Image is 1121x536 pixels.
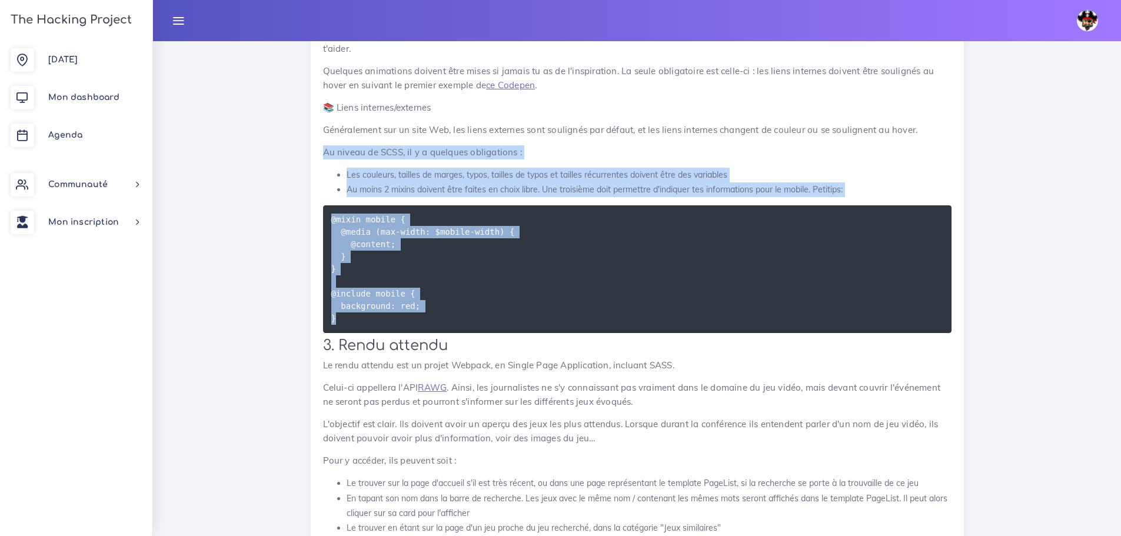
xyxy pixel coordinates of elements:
[347,491,952,521] li: En tapant son nom dans la barre de recherche. Les jeux avec le même nom / contenant les mêmes mot...
[331,213,515,325] code: @mixin mobile { @media (max-width: $mobile-width) { @content; } } @include mobile { background: r...
[48,93,119,102] span: Mon dashboard
[323,145,952,159] p: Au niveau de SCSS, il y a quelques obligations :
[323,381,952,409] p: Celui-ci appellera l'API . Ainsi, les journalistes ne s'y connaissant pas vraiment dans le domain...
[418,382,447,393] a: RAWG
[1077,10,1098,31] img: avatar
[323,28,952,56] p: Si tu as quelques galères avec Flexbox si jamais tu as choisi de faire ton projet sans Bootstrap,...
[323,454,952,468] p: Pour y accéder, ils peuvent soit :
[323,123,952,137] p: Généralement sur un site Web, les liens externes sont soulignés par défaut, et les liens internes...
[347,521,952,535] li: Le trouver en étant sur la page d'un jeu proche du jeu recherché, dans la catégorie "Jeux similai...
[347,168,952,182] li: Les couleurs, tailles de marges, typos, tailles de typos et tailles récurrentes doivent être des ...
[323,101,952,115] p: 📚 Liens internes/externes
[486,79,535,91] a: ce Codepen
[323,358,952,372] p: Le rendu attendu est un projet Webpack, en Single Page Application, incluant SASS.
[347,476,952,491] li: Le trouver sur la page d'accueil s'il est très récent, ou dans une page représentant le template ...
[323,64,952,92] p: Quelques animations doivent être mises si jamais tu as de l'inspiration. La seule obligatoire est...
[323,417,952,445] p: L'objectif est clair. Ils doivent avoir un aperçu des jeux les plus attendus. Lorsque durant la c...
[48,180,108,189] span: Communauté
[347,182,952,197] li: Au moins 2 mixins doivent être faites en choix libre. Une troisième doit permettre d'indiquer tes...
[48,218,119,227] span: Mon inscription
[48,131,82,139] span: Agenda
[48,55,78,64] span: [DATE]
[323,337,952,354] h2: 3. Rendu attendu
[7,14,132,26] h3: The Hacking Project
